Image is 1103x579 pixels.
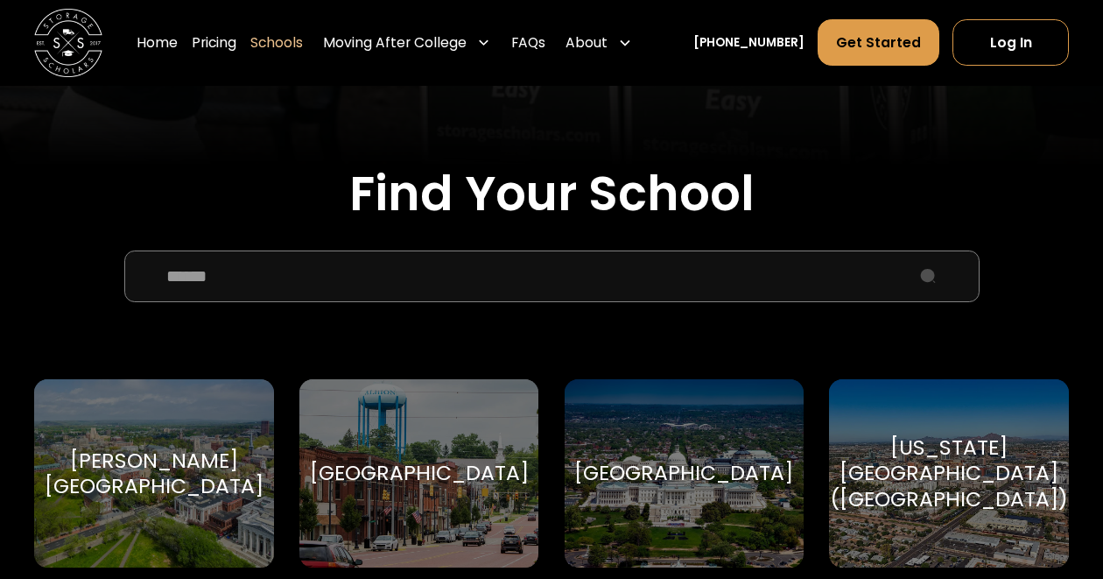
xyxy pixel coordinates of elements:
a: Log In [952,19,1069,66]
div: Moving After College [323,32,467,53]
div: [US_STATE][GEOGRAPHIC_DATA] ([GEOGRAPHIC_DATA]) [830,434,1068,512]
a: FAQs [511,18,545,67]
div: About [559,18,638,67]
div: [PERSON_NAME][GEOGRAPHIC_DATA] [45,448,263,499]
div: Moving After College [316,18,497,67]
a: Go to selected school [299,379,539,568]
div: [GEOGRAPHIC_DATA] [310,460,529,485]
a: Go to selected school [565,379,804,568]
div: [GEOGRAPHIC_DATA] [574,460,793,485]
a: Get Started [818,19,938,66]
div: About [566,32,608,53]
a: [PHONE_NUMBER] [693,34,804,53]
a: Home [137,18,178,67]
a: Go to selected school [34,379,273,568]
img: Storage Scholars main logo [34,9,102,77]
h2: Find Your School [34,166,1069,223]
a: Pricing [192,18,236,67]
a: Schools [250,18,303,67]
a: Go to selected school [829,379,1069,568]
